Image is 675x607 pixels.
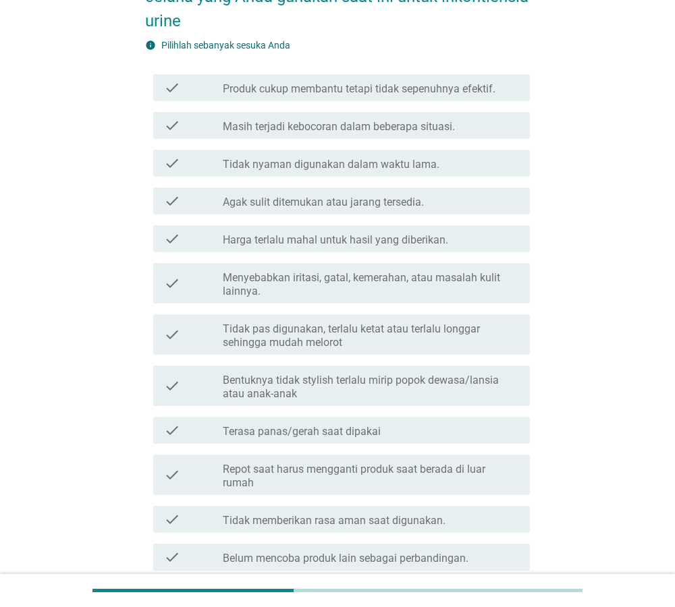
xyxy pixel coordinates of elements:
i: check [164,422,180,438]
i: check [164,117,180,134]
label: Pilihlah sebanyak sesuka Anda [161,40,290,51]
label: Repot saat harus mengganti produk saat berada di luar rumah [223,463,519,490]
label: Harga terlalu mahal untuk hasil yang diberikan. [223,233,448,247]
label: Masih terjadi kebocoran dalam beberapa situasi. [223,120,455,134]
label: Agak sulit ditemukan atau jarang tersedia. [223,196,424,209]
label: Tidak nyaman digunakan dalam waktu lama. [223,158,439,171]
i: check [164,460,180,490]
i: info [145,40,156,51]
label: Terasa panas/gerah saat dipakai [223,425,381,438]
i: check [164,549,180,565]
i: check [164,193,180,209]
label: Belum mencoba produk lain sebagai perbandingan. [223,552,468,565]
i: check [164,371,180,401]
label: Tidak memberikan rasa aman saat digunakan. [223,514,446,527]
i: check [164,268,180,298]
i: check [164,320,180,349]
i: check [164,231,180,247]
label: Menyebabkan iritasi, gatal, kemerahan, atau masalah kulit lainnya. [223,271,519,298]
i: check [164,511,180,527]
i: check [164,155,180,171]
label: Tidak pas digunakan, terlalu ketat atau terlalu longgar sehingga mudah melorot [223,322,519,349]
label: Produk cukup membantu tetapi tidak sepenuhnya efektif. [223,82,495,96]
label: Bentuknya tidak stylish terlalu mirip popok dewasa/lansia atau anak-anak [223,374,519,401]
i: check [164,80,180,96]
